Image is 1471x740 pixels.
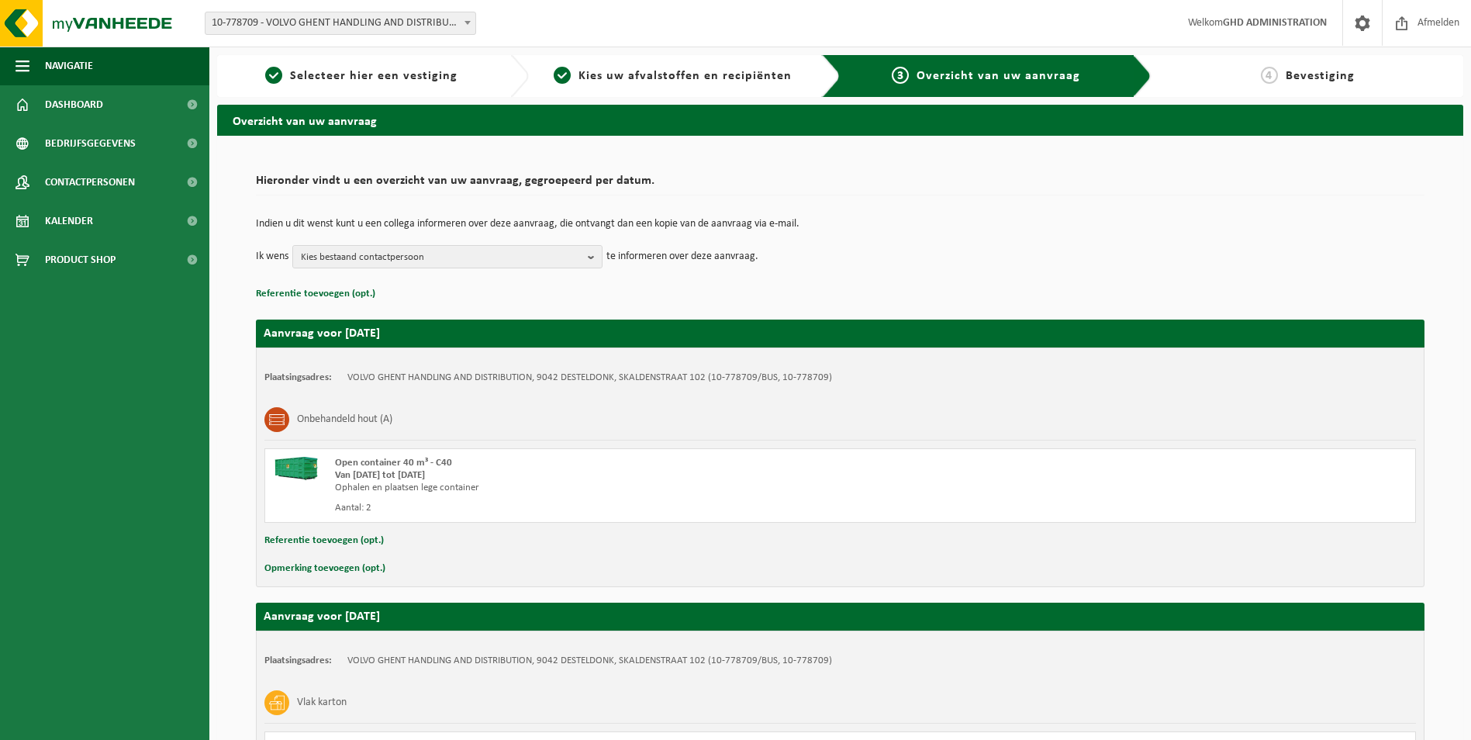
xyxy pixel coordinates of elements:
button: Referentie toevoegen (opt.) [264,531,384,551]
span: Selecteer hier een vestiging [290,70,458,82]
strong: Aanvraag voor [DATE] [264,327,380,340]
span: Navigatie [45,47,93,85]
button: Opmerking toevoegen (opt.) [264,558,385,579]
a: 2Kies uw afvalstoffen en recipiënten [537,67,810,85]
h2: Overzicht van uw aanvraag [217,105,1463,135]
span: Kies uw afvalstoffen en recipiënten [578,70,792,82]
span: Bevestiging [1286,70,1355,82]
span: Overzicht van uw aanvraag [917,70,1080,82]
strong: Plaatsingsadres: [264,655,332,666]
span: 3 [892,67,909,84]
span: 10-778709 - VOLVO GHENT HANDLING AND DISTRIBUTION - DESTELDONK [205,12,476,35]
strong: GHD ADMINISTRATION [1223,17,1327,29]
span: Dashboard [45,85,103,124]
span: Kalender [45,202,93,240]
p: te informeren over deze aanvraag. [606,245,758,268]
span: Bedrijfsgegevens [45,124,136,163]
h2: Hieronder vindt u een overzicht van uw aanvraag, gegroepeerd per datum. [256,175,1424,195]
button: Kies bestaand contactpersoon [292,245,603,268]
button: Referentie toevoegen (opt.) [256,284,375,304]
div: Aantal: 2 [335,502,903,514]
h3: Onbehandeld hout (A) [297,407,392,432]
strong: Van [DATE] tot [DATE] [335,470,425,480]
span: Contactpersonen [45,163,135,202]
span: Kies bestaand contactpersoon [301,246,582,269]
p: Ik wens [256,245,288,268]
span: Product Shop [45,240,116,279]
span: 4 [1261,67,1278,84]
img: HK-XC-40-GN-00.png [273,457,319,480]
h3: Vlak karton [297,690,347,715]
a: 1Selecteer hier een vestiging [225,67,498,85]
p: Indien u dit wenst kunt u een collega informeren over deze aanvraag, die ontvangt dan een kopie v... [256,219,1424,230]
span: 2 [554,67,571,84]
div: Ophalen en plaatsen lege container [335,482,903,494]
strong: Plaatsingsadres: [264,372,332,382]
td: VOLVO GHENT HANDLING AND DISTRIBUTION, 9042 DESTELDONK, SKALDENSTRAAT 102 (10-778709/BUS, 10-778709) [347,372,832,384]
strong: Aanvraag voor [DATE] [264,610,380,623]
td: VOLVO GHENT HANDLING AND DISTRIBUTION, 9042 DESTELDONK, SKALDENSTRAAT 102 (10-778709/BUS, 10-778709) [347,655,832,667]
span: 1 [265,67,282,84]
span: Open container 40 m³ - C40 [335,458,452,468]
span: 10-778709 - VOLVO GHENT HANDLING AND DISTRIBUTION - DESTELDONK [205,12,475,34]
